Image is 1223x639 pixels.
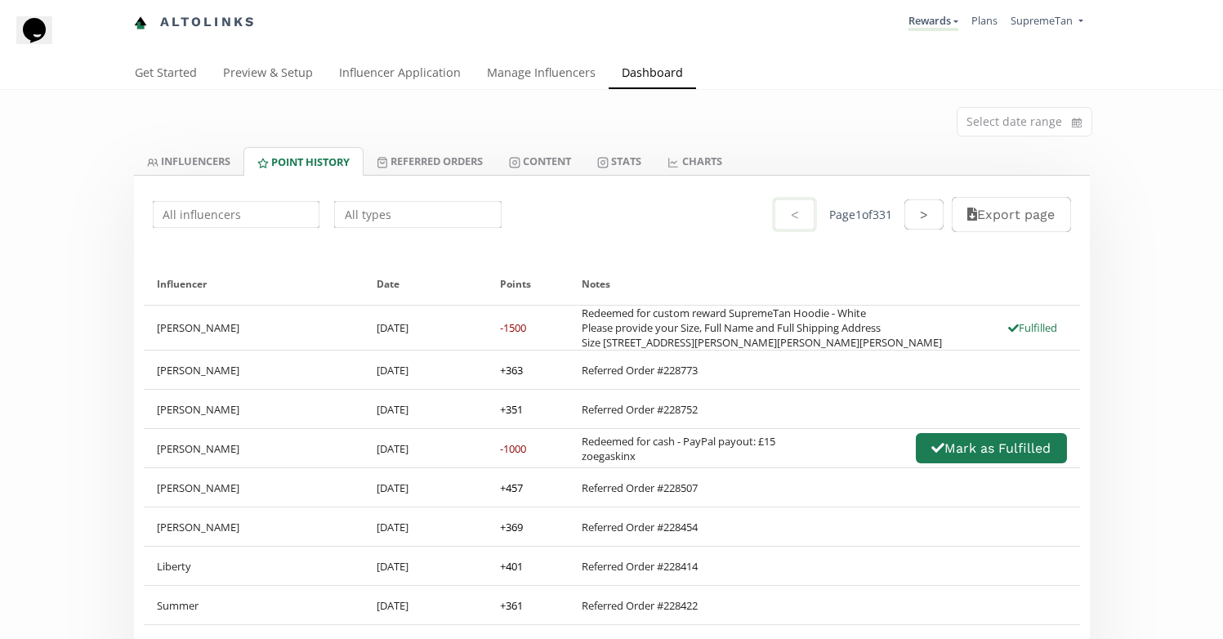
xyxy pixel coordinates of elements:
div: -1000 [500,441,526,456]
button: Mark as Fulfilled [916,433,1066,463]
div: [PERSON_NAME] [144,351,364,389]
a: INFLUENCERS [134,147,243,175]
input: All influencers [150,199,323,230]
a: Preview & Setup [210,58,326,91]
a: Referred Orders [364,147,496,175]
div: Referred Order #228454 [582,520,698,534]
div: Fulfilled [998,320,1067,335]
button: Export page [952,197,1070,232]
div: + 369 [500,520,523,534]
div: Date [377,263,474,305]
div: Influencer [157,263,351,305]
div: Redeemed for cash - PayPal payout: £15 zoegaskinx [582,434,775,463]
div: [DATE] [364,547,487,585]
a: Point HISTORY [243,147,364,176]
div: [DATE] [364,351,487,389]
div: Referred Order #228422 [582,598,698,613]
div: Referred Order #228752 [582,402,698,417]
a: Dashboard [609,58,696,91]
input: All types [332,199,504,230]
div: Liberty [144,547,364,585]
div: [PERSON_NAME] [144,390,364,428]
div: [DATE] [364,586,487,624]
div: Referred Order #228773 [582,363,698,378]
div: [PERSON_NAME] [144,429,364,467]
button: < [772,197,816,232]
div: [DATE] [364,507,487,546]
div: + 363 [500,363,523,378]
div: + 457 [500,480,523,495]
div: + 401 [500,559,523,574]
span: SupremeTan [1011,13,1073,28]
div: Referred Order #228414 [582,559,698,574]
div: + 351 [500,402,523,417]
div: + 361 [500,598,523,613]
div: [PERSON_NAME] [144,468,364,507]
a: Influencer Application [326,58,474,91]
a: Plans [971,13,998,28]
svg: calendar [1072,114,1082,131]
a: SupremeTan [1011,13,1082,32]
div: [DATE] [364,468,487,507]
div: [DATE] [364,306,487,350]
div: Page 1 of 331 [829,207,892,223]
button: > [904,199,944,230]
div: Referred Order #228507 [582,480,698,495]
div: [PERSON_NAME] [144,306,364,350]
div: Redeemed for custom reward SupremeTan Hoodie - White Please provide your Size, Full Name and Full... [582,306,942,350]
img: favicon-32x32.png [134,16,147,29]
div: Points [500,263,556,305]
a: CHARTS [654,147,734,175]
a: Rewards [908,13,958,31]
div: Summer [144,586,364,624]
iframe: chat widget [16,16,69,65]
div: -1500 [500,320,526,335]
div: [PERSON_NAME] [144,507,364,546]
a: Manage Influencers [474,58,609,91]
a: Stats [584,147,654,175]
a: Altolinks [134,9,257,36]
a: Get Started [122,58,210,91]
div: [DATE] [364,390,487,428]
a: Content [496,147,584,175]
div: Notes [582,263,1067,305]
div: [DATE] [364,429,487,467]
